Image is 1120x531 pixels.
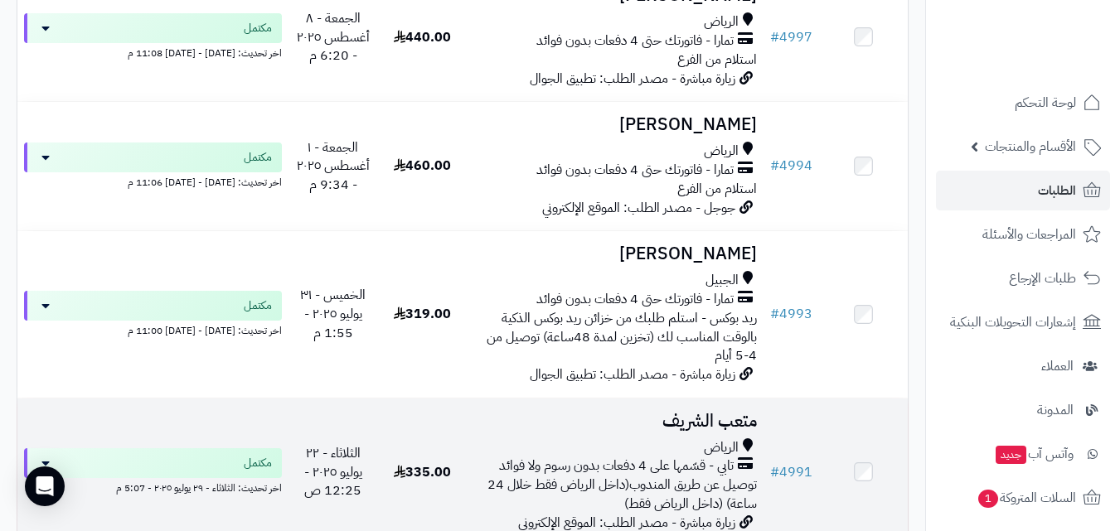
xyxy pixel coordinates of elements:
span: الجمعة - ١ أغسطس ٢٠٢٥ - 9:34 م [297,138,370,196]
a: #4993 [770,304,812,324]
span: استلام من الفرع [677,179,757,199]
span: # [770,304,779,324]
span: 319.00 [394,304,451,324]
a: #4991 [770,462,812,482]
span: تمارا - فاتورتك حتى 4 دفعات بدون فوائد [536,290,734,309]
a: المدونة [936,390,1110,430]
a: السلات المتروكة1 [936,478,1110,518]
span: 1 [978,490,998,508]
span: العملاء [1041,355,1074,378]
span: وآتس آب [994,442,1074,466]
div: اخر تحديث: [DATE] - [DATE] 11:06 م [24,172,282,190]
a: #4997 [770,27,812,47]
div: Open Intercom Messenger [25,466,65,506]
span: الرياض [704,142,739,161]
span: زيارة مباشرة - مصدر الطلب: تطبيق الجوال [530,69,735,89]
span: السلات المتروكة [977,486,1076,509]
span: المدونة [1037,398,1074,422]
span: # [770,156,779,176]
a: لوحة التحكم [936,83,1110,123]
span: الجمعة - ٨ أغسطس ٢٠٢٥ - 6:20 م [297,8,370,66]
span: مكتمل [244,149,272,166]
span: 335.00 [394,462,451,482]
a: وآتس آبجديد [936,434,1110,474]
a: إشعارات التحويلات البنكية [936,302,1110,342]
span: تمارا - فاتورتك حتى 4 دفعات بدون فوائد [536,31,734,51]
span: الثلاثاء - ٢٢ يوليو ٢٠٢٥ - 12:25 ص [304,443,362,501]
span: الأقسام والمنتجات [985,135,1076,158]
span: # [770,462,779,482]
span: مكتمل [244,297,272,314]
span: مكتمل [244,455,272,471]
span: تمارا - فاتورتك حتى 4 دفعات بدون فوائد [536,161,734,180]
span: إشعارات التحويلات البنكية [950,311,1076,334]
span: 460.00 [394,156,451,176]
span: توصيل عن طريق المندوب(داخل الرياض فقط خلال 24 ساعة) (داخل الرياض فقط) [487,475,757,514]
a: #4994 [770,156,812,176]
div: اخر تحديث: [DATE] - [DATE] 11:08 م [24,43,282,60]
a: العملاء [936,346,1110,386]
span: الجبيل [705,271,739,290]
span: لوحة التحكم [1015,91,1076,114]
div: اخر تحديث: الثلاثاء - ٢٩ يوليو ٢٠٢٥ - 5:07 م [24,478,282,495]
span: جوجل - مصدر الطلب: الموقع الإلكتروني [542,198,735,218]
span: الرياض [704,12,739,31]
span: 440.00 [394,27,451,47]
h3: متعب الشريف [473,412,757,431]
span: الخميس - ٣١ يوليو ٢٠٢٥ - 1:55 م [300,285,366,343]
span: الطلبات [1038,179,1076,202]
span: استلام من الفرع [677,50,757,70]
span: مكتمل [244,20,272,36]
span: ريد بوكس - استلم طلبك من خزائن ريد بوكس الذكية بالوقت المناسب لك (تخزين لمدة 48ساعة) توصيل من 4-5... [487,308,757,366]
span: الرياض [704,438,739,457]
a: طلبات الإرجاع [936,258,1110,298]
a: الطلبات [936,171,1110,210]
a: المراجعات والأسئلة [936,215,1110,254]
h3: [PERSON_NAME] [473,115,757,134]
span: تابي - قسّمها على 4 دفعات بدون رسوم ولا فوائد [499,456,734,475]
span: # [770,27,779,47]
span: جديد [996,446,1026,464]
span: زيارة مباشرة - مصدر الطلب: تطبيق الجوال [530,364,735,384]
span: المراجعات والأسئلة [982,223,1076,246]
h3: [PERSON_NAME] [473,244,757,263]
div: اخر تحديث: [DATE] - [DATE] 11:00 م [24,321,282,338]
span: طلبات الإرجاع [1009,267,1076,290]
